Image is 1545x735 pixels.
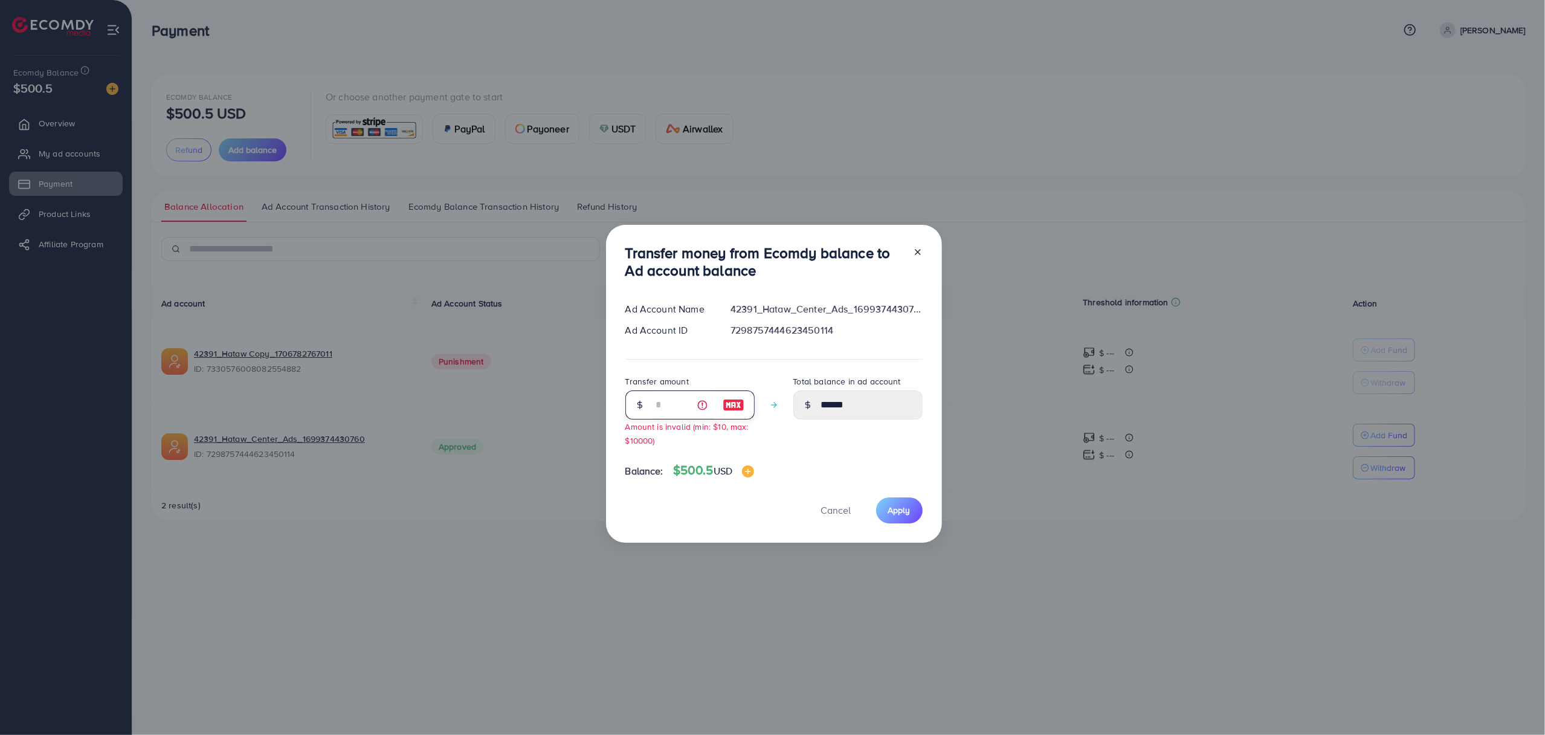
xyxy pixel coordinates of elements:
[723,398,744,412] img: image
[616,302,721,316] div: Ad Account Name
[876,497,923,523] button: Apply
[742,465,754,478] img: image
[616,323,721,337] div: Ad Account ID
[1494,681,1536,726] iframe: Chat
[721,323,932,337] div: 7298757444623450114
[793,375,901,387] label: Total balance in ad account
[806,497,866,523] button: Cancel
[673,463,754,478] h4: $500.5
[721,302,932,316] div: 42391_Hataw_Center_Ads_1699374430760
[625,375,689,387] label: Transfer amount
[625,421,749,446] small: Amount is invalid (min: $10, max: $10000)
[714,464,732,478] span: USD
[821,503,851,517] span: Cancel
[625,244,903,279] h3: Transfer money from Ecomdy balance to Ad account balance
[625,464,663,478] span: Balance:
[888,504,911,516] span: Apply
